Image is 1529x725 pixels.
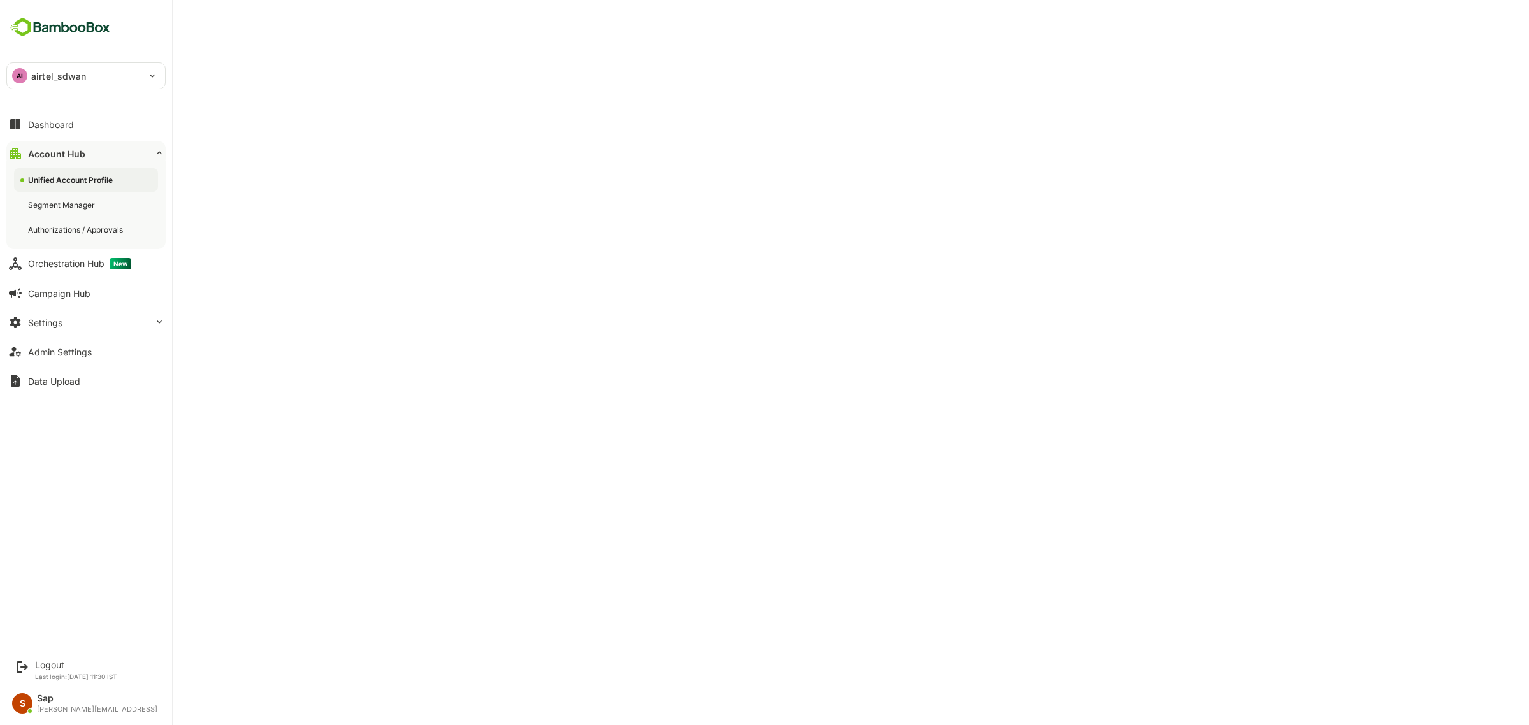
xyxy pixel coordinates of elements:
[37,705,157,714] div: [PERSON_NAME][EMAIL_ADDRESS]
[28,376,80,387] div: Data Upload
[28,347,92,357] div: Admin Settings
[6,368,166,394] button: Data Upload
[6,141,166,166] button: Account Hub
[28,224,126,235] div: Authorizations / Approvals
[6,280,166,306] button: Campaign Hub
[6,15,114,39] img: BambooboxFullLogoMark.5f36c76dfaba33ec1ec1367b70bb1252.svg
[7,63,165,89] div: AIairtel_sdwan
[37,693,157,704] div: Sap
[6,310,166,335] button: Settings
[28,258,131,269] div: Orchestration Hub
[28,199,97,210] div: Segment Manager
[12,68,27,83] div: AI
[12,693,32,714] div: S
[6,111,166,137] button: Dashboard
[6,251,166,276] button: Orchestration HubNew
[28,119,74,130] div: Dashboard
[6,339,166,364] button: Admin Settings
[35,673,117,680] p: Last login: [DATE] 11:30 IST
[110,258,131,269] span: New
[31,69,87,83] p: airtel_sdwan
[28,317,62,328] div: Settings
[35,659,117,670] div: Logout
[28,288,90,299] div: Campaign Hub
[28,148,85,159] div: Account Hub
[28,175,115,185] div: Unified Account Profile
